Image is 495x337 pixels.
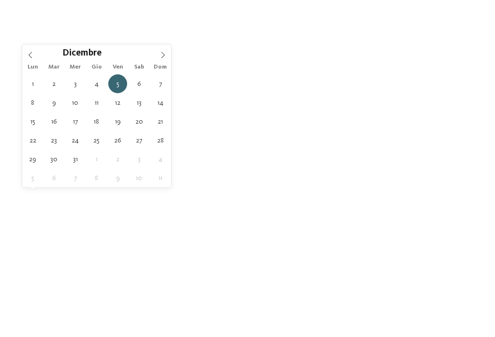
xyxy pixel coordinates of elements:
span: Dicembre [62,49,102,58]
span: Familienhotels Südtirol – dalle famiglie per le famiglie [64,57,431,76]
span: Lun [22,64,44,70]
span: [DATE] [34,195,80,201]
span: Gli esperti delle vacanze nella natura dai momenti indimenticabili [97,76,398,87]
span: Dicembre 5, 2025 [108,74,127,93]
span: Dicembre 31, 2025 [66,150,85,168]
span: Gennaio 5, 2026 [23,168,42,187]
span: Dicembre 25, 2025 [87,131,106,150]
span: Gio [86,64,107,70]
span: Gennaio 4, 2026 [151,150,170,168]
span: Dicembre 8, 2025 [23,93,42,112]
span: Dicembre 9, 2025 [44,93,63,112]
img: Familienhotels Südtirol [447,10,495,34]
span: Dom [150,64,171,70]
span: / [466,224,468,234]
span: 27 [458,224,466,234]
span: Sab [129,64,150,70]
input: Year [102,48,133,58]
span: 27 [468,224,476,234]
span: Gennaio 7, 2026 [66,168,85,187]
span: Dicembre 30, 2025 [44,150,63,168]
a: [GEOGRAPHIC_DATA] [274,108,347,115]
span: Dicembre 15, 2025 [23,112,42,131]
span: Dicembre 14, 2025 [151,93,170,112]
span: Dicembre 17, 2025 [66,112,85,131]
span: Gennaio 3, 2026 [130,150,148,168]
span: Dicembre 23, 2025 [44,131,63,150]
span: Dicembre 13, 2025 [130,93,148,112]
span: Dicembre 16, 2025 [44,112,63,131]
span: Gennaio 9, 2026 [108,168,127,187]
span: Dicembre 6, 2025 [130,74,148,93]
span: I miei desideri [251,195,297,201]
span: Dicembre 1, 2025 [23,74,42,93]
span: Gennaio 6, 2026 [44,168,63,187]
p: I si differenziano l’uno dall’altro ma tutti garantiscono gli stessi . Trovate l’hotel per famigl... [19,95,476,117]
span: Dicembre 29, 2025 [23,150,42,168]
span: Regione [179,195,224,201]
span: Dicembre 27, 2025 [130,131,148,150]
a: criteri di qualità [273,97,321,104]
span: Dicembre 21, 2025 [151,112,170,131]
span: [PERSON_NAME] ora senza impegno! [152,145,343,159]
span: Dicembre 22, 2025 [23,131,42,150]
span: Dicembre 12, 2025 [108,93,127,112]
span: Mer [65,64,86,70]
span: Dicembre 10, 2025 [66,93,85,112]
span: Dicembre 26, 2025 [108,131,127,150]
span: Dicembre 11, 2025 [87,93,106,112]
span: Family Experiences [323,195,369,201]
span: Ven [107,64,129,70]
span: filtra [429,195,448,201]
span: Dicembre 3, 2025 [66,74,85,93]
span: Dicembre 20, 2025 [130,112,148,131]
span: Ai vostri hotel preferiti [205,160,290,169]
span: Mar [44,64,65,70]
span: Dicembre 28, 2025 [151,131,170,150]
span: Dicembre 24, 2025 [66,131,85,150]
span: Dicembre 2, 2025 [44,74,63,93]
span: Menu [470,18,486,26]
span: Gennaio 11, 2026 [151,168,170,187]
span: Dicembre 19, 2025 [108,112,127,131]
span: Dicembre 4, 2025 [87,74,106,93]
span: Dicembre 18, 2025 [87,112,106,131]
span: [DATE] [107,195,152,201]
span: Dicembre 7, 2025 [151,74,170,93]
span: Gennaio 8, 2026 [87,168,106,187]
span: Gennaio 10, 2026 [130,168,148,187]
span: Gennaio 2, 2026 [108,150,127,168]
span: Gennaio 1, 2026 [87,150,106,168]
